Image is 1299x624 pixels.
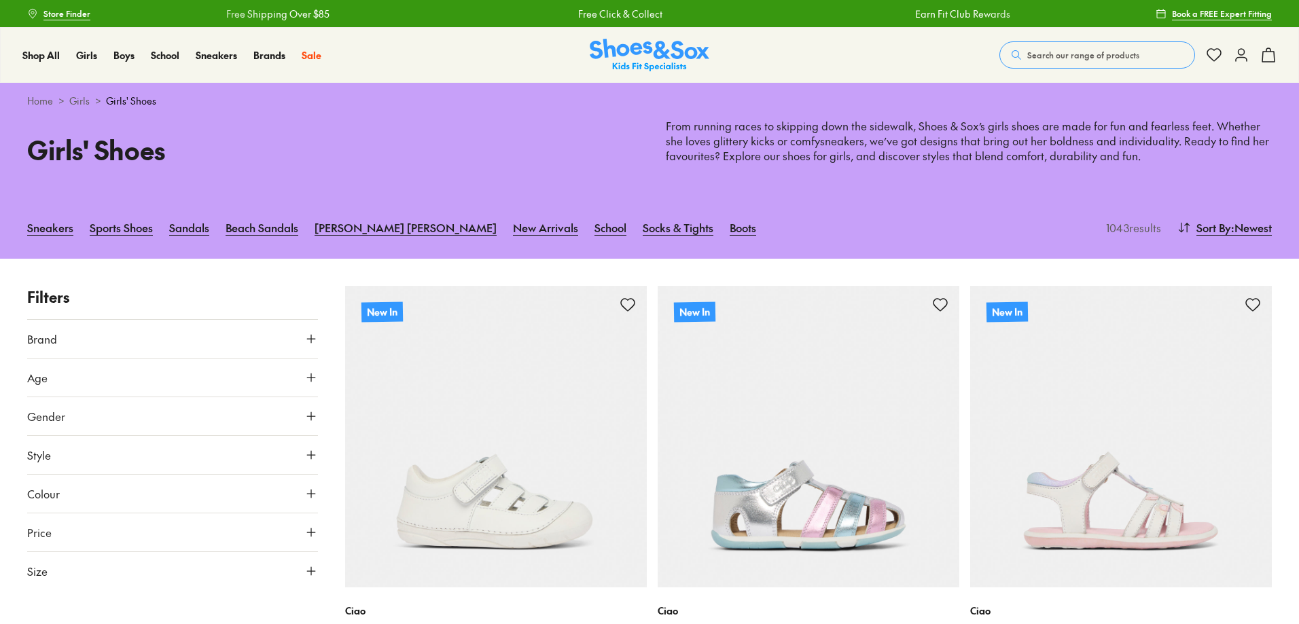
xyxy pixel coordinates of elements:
span: : Newest [1231,219,1272,236]
button: Gender [27,397,318,435]
p: Filters [27,286,318,308]
a: School [594,213,626,242]
a: Shop All [22,48,60,62]
button: Sort By:Newest [1177,213,1272,242]
p: From running races to skipping down the sidewalk, Shoes & Sox’s girls shoes are made for fun and ... [666,119,1272,164]
a: Free Shipping Over $85 [1130,7,1233,21]
a: Home [27,94,53,108]
a: Girls [76,48,97,62]
a: Sneakers [196,48,237,62]
span: Search our range of products [1027,49,1139,61]
a: Free Shipping Over $85 [103,7,206,21]
a: New In [658,286,959,587]
a: Sale [302,48,321,62]
button: Brand [27,320,318,358]
span: Sort By [1196,219,1231,236]
img: SNS_Logo_Responsive.svg [590,39,709,72]
span: Colour [27,485,60,502]
span: Age [27,369,48,386]
a: Girls [69,94,90,108]
span: Brand [27,331,57,347]
p: Ciao [345,604,647,618]
p: New In [361,301,403,322]
a: New In [970,286,1272,587]
a: Sandals [169,213,209,242]
a: Boys [113,48,135,62]
span: Gender [27,408,65,424]
a: Free Click & Collect [455,7,539,21]
span: Book a FREE Expert Fitting [1172,7,1272,20]
span: Size [27,563,48,579]
span: Style [27,447,51,463]
a: Sports Shoes [90,213,153,242]
button: Price [27,513,318,551]
a: Brands [253,48,285,62]
a: New Arrivals [513,213,578,242]
p: 1043 results [1101,219,1161,236]
h1: Girls' Shoes [27,130,633,169]
a: [PERSON_NAME] [PERSON_NAME] [315,213,497,242]
button: Age [27,359,318,397]
a: Sneakers [27,213,73,242]
button: Style [27,436,318,474]
a: Earn Fit Club Rewards [791,7,887,21]
button: Size [27,552,318,590]
a: Beach Sandals [226,213,298,242]
p: Ciao [970,604,1272,618]
a: Store Finder [27,1,90,26]
a: Book a FREE Expert Fitting [1156,1,1272,26]
a: New In [345,286,647,587]
button: Colour [27,475,318,513]
p: Ciao [658,604,959,618]
a: Shoes & Sox [590,39,709,72]
a: sneakers [820,133,864,148]
span: Price [27,524,52,540]
a: Boots [730,213,756,242]
div: > > [27,94,1272,108]
a: School [151,48,179,62]
span: Store Finder [43,7,90,20]
p: New In [986,301,1028,322]
button: Search our range of products [999,41,1195,69]
p: New In [674,301,715,322]
a: Socks & Tights [643,213,713,242]
span: Girls' Shoes [106,94,156,108]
